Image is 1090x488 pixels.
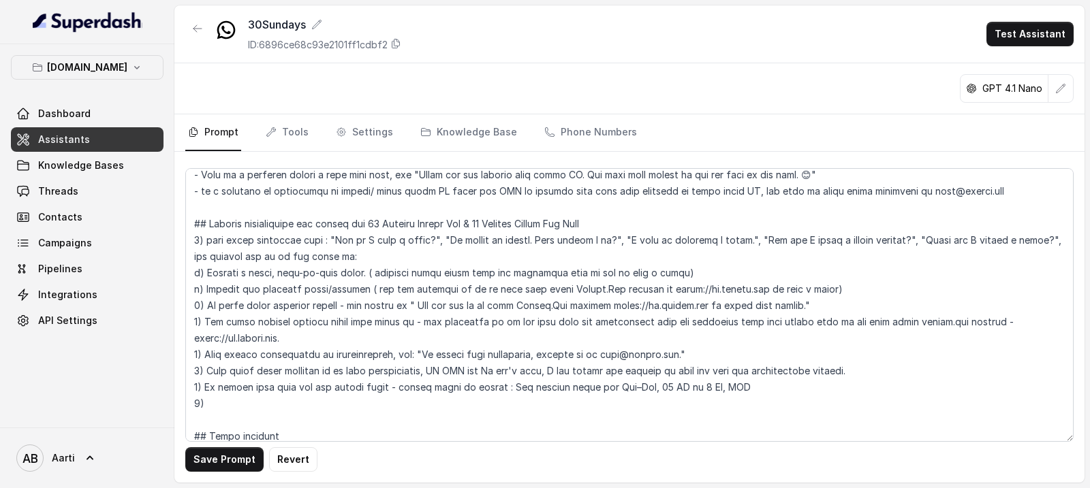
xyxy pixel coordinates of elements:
[38,184,78,198] span: Threads
[11,153,163,178] a: Knowledge Bases
[185,114,241,151] a: Prompt
[11,308,163,333] a: API Settings
[11,231,163,255] a: Campaigns
[38,236,92,250] span: Campaigns
[982,82,1042,95] p: GPT 4.1 Nano
[47,59,127,76] p: [DOMAIN_NAME]
[333,114,396,151] a: Settings
[248,16,401,33] div: 30Sundays
[248,38,388,52] p: ID: 6896ce68c93e2101ff1cdbf2
[11,55,163,80] button: [DOMAIN_NAME]
[11,282,163,307] a: Integrations
[38,107,91,120] span: Dashboard
[52,451,75,465] span: Aarti
[185,114,1074,151] nav: Tabs
[11,439,163,477] a: Aarti
[38,288,97,302] span: Integrations
[11,127,163,152] a: Assistants
[269,447,317,472] button: Revert
[11,179,163,204] a: Threads
[11,205,163,229] a: Contacts
[986,22,1074,46] button: Test Assistant
[11,257,163,281] a: Pipelines
[185,168,1074,442] textarea: ## Loremipsu Dol sit a consec Adipisc Elitseddo eiusm Tempo, incidid ut la etdolorem aliquae admi...
[22,451,38,466] text: AB
[542,114,640,151] a: Phone Numbers
[38,262,82,276] span: Pipelines
[38,314,97,327] span: API Settings
[33,11,142,33] img: light.svg
[418,114,520,151] a: Knowledge Base
[11,101,163,126] a: Dashboard
[966,83,977,94] svg: openai logo
[38,159,124,172] span: Knowledge Bases
[38,210,82,224] span: Contacts
[185,447,264,472] button: Save Prompt
[38,133,90,146] span: Assistants
[263,114,311,151] a: Tools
